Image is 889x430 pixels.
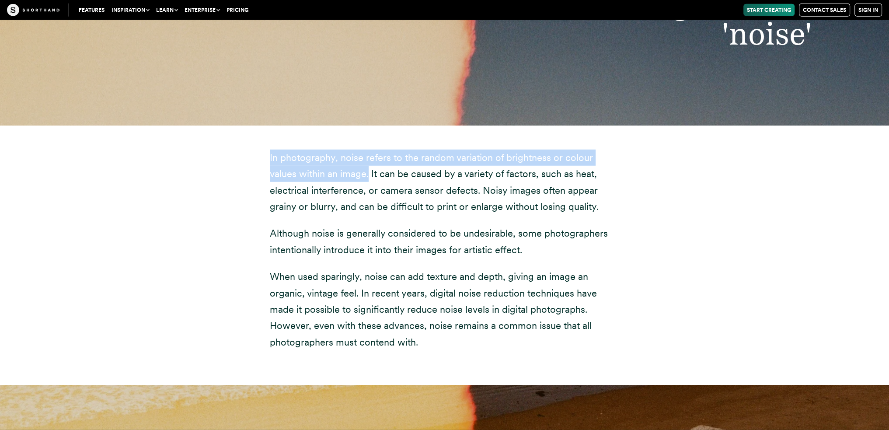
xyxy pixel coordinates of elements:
[75,4,108,16] a: Features
[270,269,620,350] p: When used sparingly, noise can add texture and depth, giving an image an organic, vintage feel. I...
[108,4,153,16] button: Inspiration
[854,3,882,17] a: Sign in
[153,4,181,16] button: Learn
[223,4,252,16] a: Pricing
[270,225,620,258] p: Although noise is generally considered to be undesirable, some photographers intentionally introd...
[270,150,620,215] p: In photography, noise refers to the random variation of brightness or colour values within an ima...
[743,4,795,16] a: Start Creating
[799,3,850,17] a: Contact Sales
[181,4,223,16] button: Enterprise
[7,4,59,16] img: The Craft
